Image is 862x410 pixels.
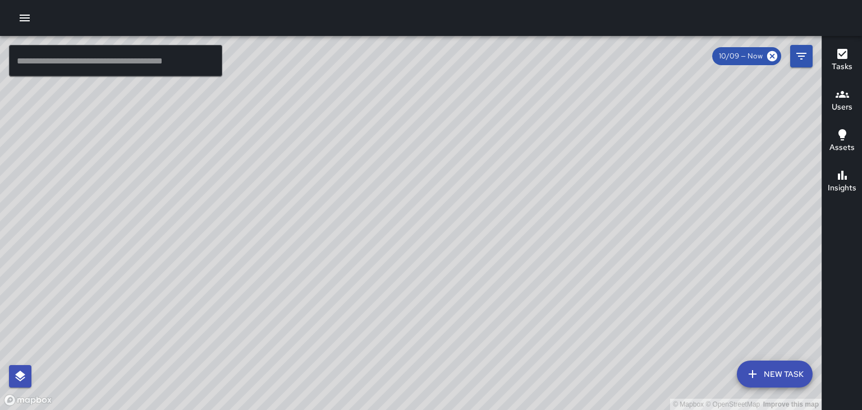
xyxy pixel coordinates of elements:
button: Tasks [822,40,862,81]
h6: Insights [828,182,856,194]
h6: Tasks [832,61,852,73]
button: Users [822,81,862,121]
h6: Assets [829,142,855,154]
h6: Users [832,101,852,113]
button: Insights [822,162,862,202]
button: New Task [737,361,813,388]
button: Filters [790,45,813,67]
button: Assets [822,121,862,162]
div: 10/09 — Now [712,47,781,65]
span: 10/09 — Now [712,51,769,62]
